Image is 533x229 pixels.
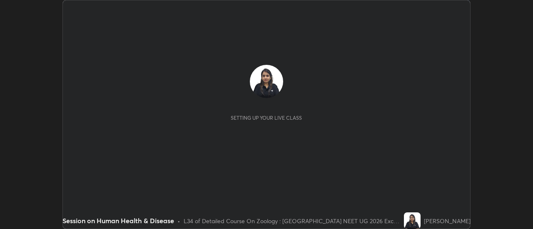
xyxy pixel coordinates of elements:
[184,217,401,225] div: L34 of Detailed Course On Zoology : [GEOGRAPHIC_DATA] NEET UG 2026 Excel 1
[250,65,283,98] img: 05193a360da743c4a021620c9d8d8c32.jpg
[62,216,174,226] div: Session on Human Health & Disease
[177,217,180,225] div: •
[231,115,302,121] div: Setting up your live class
[424,217,471,225] div: [PERSON_NAME]
[404,212,421,229] img: 05193a360da743c4a021620c9d8d8c32.jpg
